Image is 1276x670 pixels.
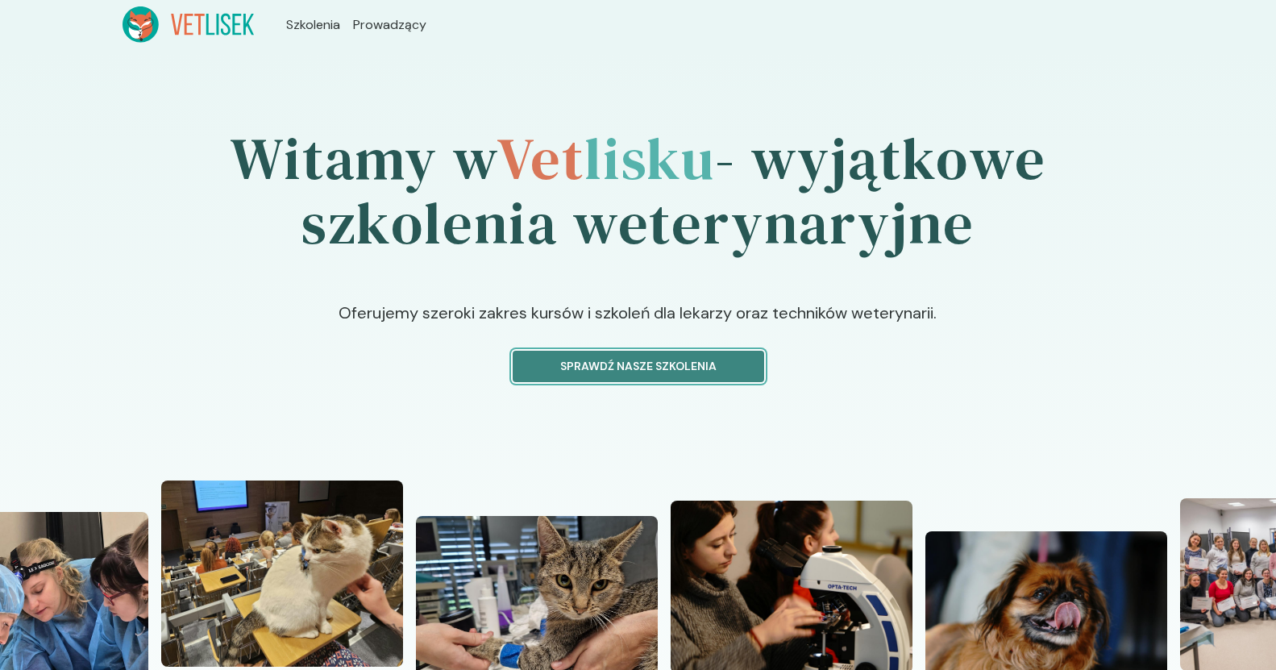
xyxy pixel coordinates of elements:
img: Z2WOx5bqstJ98vaI_20240512_101618.jpg [161,481,403,667]
p: Oferujemy szeroki zakres kursów i szkoleń dla lekarzy oraz techników weterynarii. [213,301,1063,351]
a: Prowadzący [353,15,426,35]
span: Vet [497,119,584,198]
h1: Witamy w - wyjątkowe szkolenia weterynaryjne [123,81,1154,301]
p: Sprawdź nasze szkolenia [526,358,750,375]
span: lisku [584,119,715,198]
a: Szkolenia [286,15,340,35]
button: Sprawdź nasze szkolenia [513,351,764,382]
